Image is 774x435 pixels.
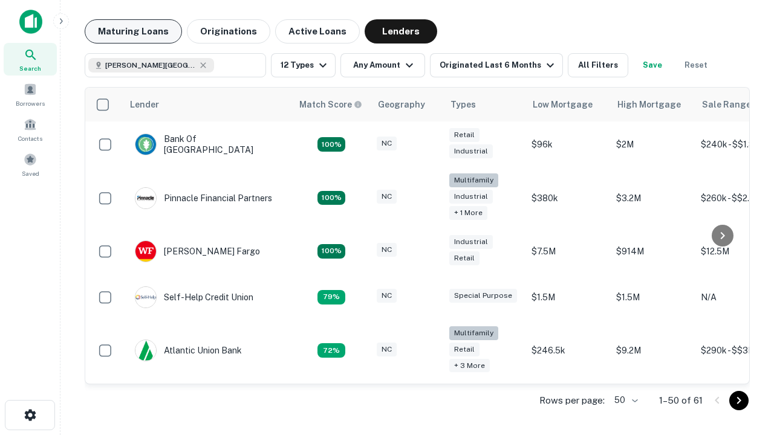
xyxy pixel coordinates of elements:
[610,88,695,121] th: High Mortgage
[525,274,610,320] td: $1.5M
[4,43,57,76] a: Search
[633,53,672,77] button: Save your search to get updates of matches that match your search criteria.
[449,173,498,187] div: Multifamily
[135,134,156,155] img: picture
[275,19,360,43] button: Active Loans
[610,121,695,167] td: $2M
[377,190,397,204] div: NC
[135,286,253,308] div: Self-help Credit Union
[525,228,610,274] td: $7.5M
[135,340,242,361] div: Atlantic Union Bank
[18,134,42,143] span: Contacts
[729,391,749,410] button: Go to next page
[659,393,703,408] p: 1–50 of 61
[533,97,593,112] div: Low Mortgage
[317,191,345,205] div: Matching Properties: 25, hasApolloMatch: undefined
[371,88,443,121] th: Geography
[610,320,695,381] td: $9.2M
[525,121,610,167] td: $96k
[702,97,751,112] div: Sale Range
[449,289,517,303] div: Special Purpose
[130,97,159,112] div: Lender
[449,128,480,142] div: Retail
[135,340,156,361] img: picture
[271,53,336,77] button: 12 Types
[449,144,493,158] div: Industrial
[443,88,525,121] th: Types
[85,19,182,43] button: Maturing Loans
[292,88,371,121] th: Capitalize uses an advanced AI algorithm to match your search with the best lender. The match sco...
[19,63,41,73] span: Search
[610,391,640,409] div: 50
[525,320,610,381] td: $246.5k
[450,97,476,112] div: Types
[135,240,260,262] div: [PERSON_NAME] Fargo
[610,381,695,427] td: $3.3M
[135,134,280,155] div: Bank Of [GEOGRAPHIC_DATA]
[105,60,196,71] span: [PERSON_NAME][GEOGRAPHIC_DATA], [GEOGRAPHIC_DATA]
[317,244,345,259] div: Matching Properties: 15, hasApolloMatch: undefined
[610,274,695,320] td: $1.5M
[317,137,345,152] div: Matching Properties: 14, hasApolloMatch: undefined
[4,113,57,146] a: Contacts
[525,167,610,228] td: $380k
[449,206,487,220] div: + 1 more
[525,381,610,427] td: $200k
[449,343,480,356] div: Retail
[135,187,272,209] div: Pinnacle Financial Partners
[135,241,156,262] img: picture
[449,326,498,340] div: Multifamily
[135,287,156,308] img: picture
[4,148,57,181] a: Saved
[377,243,397,257] div: NC
[4,78,57,111] a: Borrowers
[449,235,493,249] div: Industrial
[714,300,774,358] iframe: Chat Widget
[123,88,292,121] th: Lender
[449,251,480,265] div: Retail
[677,53,715,77] button: Reset
[340,53,425,77] button: Any Amount
[617,97,681,112] div: High Mortgage
[449,359,490,373] div: + 3 more
[299,98,360,111] h6: Match Score
[440,58,558,72] div: Originated Last 6 Months
[610,228,695,274] td: $914M
[610,167,695,228] td: $3.2M
[378,97,425,112] div: Geography
[187,19,270,43] button: Originations
[16,98,45,108] span: Borrowers
[430,53,563,77] button: Originated Last 6 Months
[377,289,397,303] div: NC
[377,343,397,356] div: NC
[317,290,345,304] div: Matching Properties: 11, hasApolloMatch: undefined
[22,169,39,178] span: Saved
[539,393,605,408] p: Rows per page:
[317,343,345,358] div: Matching Properties: 10, hasApolloMatch: undefined
[449,190,493,204] div: Industrial
[135,188,156,208] img: picture
[299,98,362,111] div: Capitalize uses an advanced AI algorithm to match your search with the best lender. The match sco...
[525,88,610,121] th: Low Mortgage
[377,137,397,150] div: NC
[365,19,437,43] button: Lenders
[568,53,628,77] button: All Filters
[19,10,42,34] img: capitalize-icon.png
